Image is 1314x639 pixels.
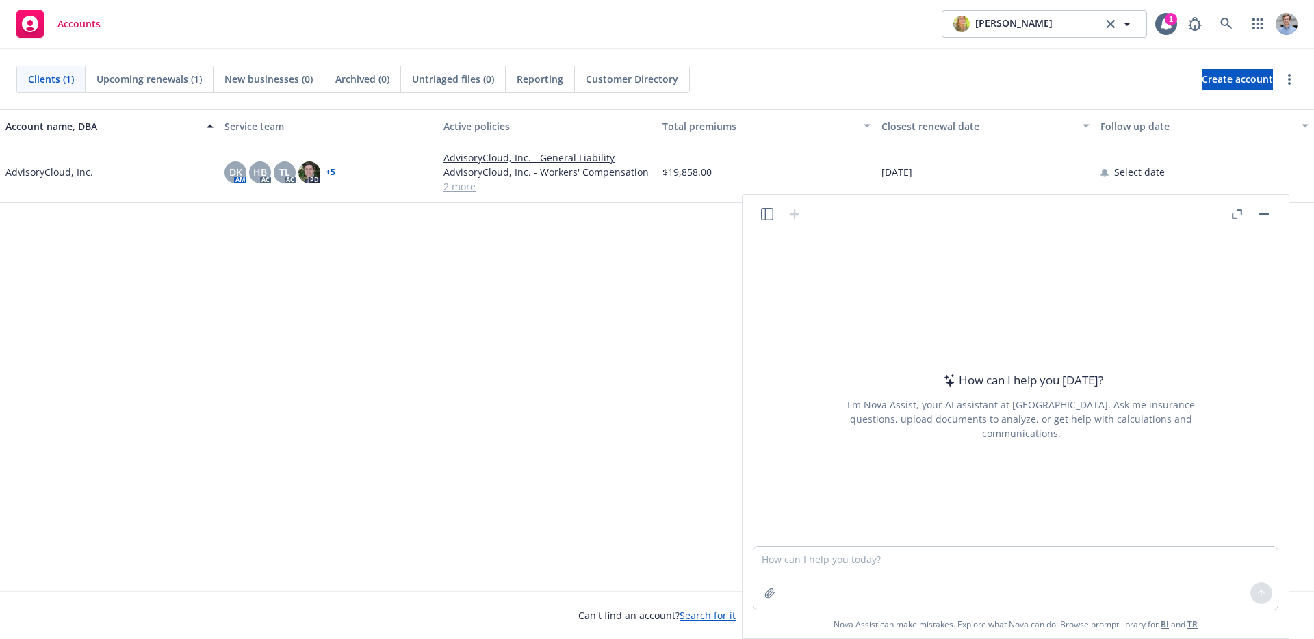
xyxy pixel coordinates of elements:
[881,165,912,179] span: [DATE]
[942,10,1147,38] button: photo[PERSON_NAME]clear selection
[96,72,202,86] span: Upcoming renewals (1)
[279,165,290,179] span: TL
[1114,165,1165,179] span: Select date
[438,109,657,142] button: Active policies
[1095,109,1314,142] button: Follow up date
[829,397,1213,441] div: I'm Nova Assist, your AI assistant at [GEOGRAPHIC_DATA]. Ask me insurance questions, upload docum...
[1165,13,1177,25] div: 1
[1161,618,1169,630] a: BI
[326,168,335,177] a: + 5
[953,16,970,32] img: photo
[1103,16,1119,32] a: clear selection
[940,371,1103,389] div: How can I help you [DATE]?
[1181,10,1209,38] a: Report a Bug
[1187,618,1198,630] a: TR
[662,165,712,179] span: $19,858.00
[28,72,74,86] span: Clients (1)
[1202,69,1273,90] a: Create account
[443,165,652,179] a: AdvisoryCloud, Inc. - Workers' Compensation
[5,119,198,133] div: Account name, DBA
[335,72,389,86] span: Archived (0)
[224,72,313,86] span: New businesses (0)
[412,72,494,86] span: Untriaged files (0)
[876,109,1095,142] button: Closest renewal date
[298,161,320,183] img: photo
[586,72,678,86] span: Customer Directory
[1202,66,1273,92] span: Create account
[224,119,433,133] div: Service team
[834,610,1198,638] span: Nova Assist can make mistakes. Explore what Nova can do: Browse prompt library for and
[443,151,652,165] a: AdvisoryCloud, Inc. - General Liability
[1100,119,1293,133] div: Follow up date
[443,179,652,194] a: 2 more
[57,18,101,29] span: Accounts
[1213,10,1240,38] a: Search
[517,72,563,86] span: Reporting
[1244,10,1272,38] a: Switch app
[219,109,438,142] button: Service team
[253,165,267,179] span: HB
[578,608,736,623] span: Can't find an account?
[881,119,1074,133] div: Closest renewal date
[975,16,1053,32] span: [PERSON_NAME]
[680,609,736,622] a: Search for it
[229,165,242,179] span: DK
[657,109,876,142] button: Total premiums
[1276,13,1298,35] img: photo
[443,119,652,133] div: Active policies
[662,119,855,133] div: Total premiums
[1281,71,1298,88] a: more
[5,165,93,179] a: AdvisoryCloud, Inc.
[11,5,106,43] a: Accounts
